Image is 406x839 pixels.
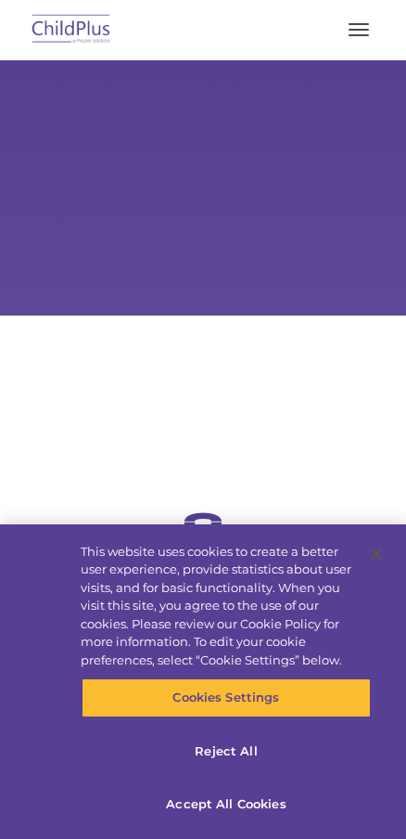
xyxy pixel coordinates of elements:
[82,678,371,717] button: Cookies Settings
[81,543,352,670] div: This website uses cookies to create a better user experience, provide statistics about user visit...
[82,732,371,771] button: Reject All
[20,572,80,631] img: Company Logo
[356,534,397,574] button: Close
[82,785,371,824] button: Accept All Cookies
[28,8,115,52] img: ChildPlus by Procare Solutions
